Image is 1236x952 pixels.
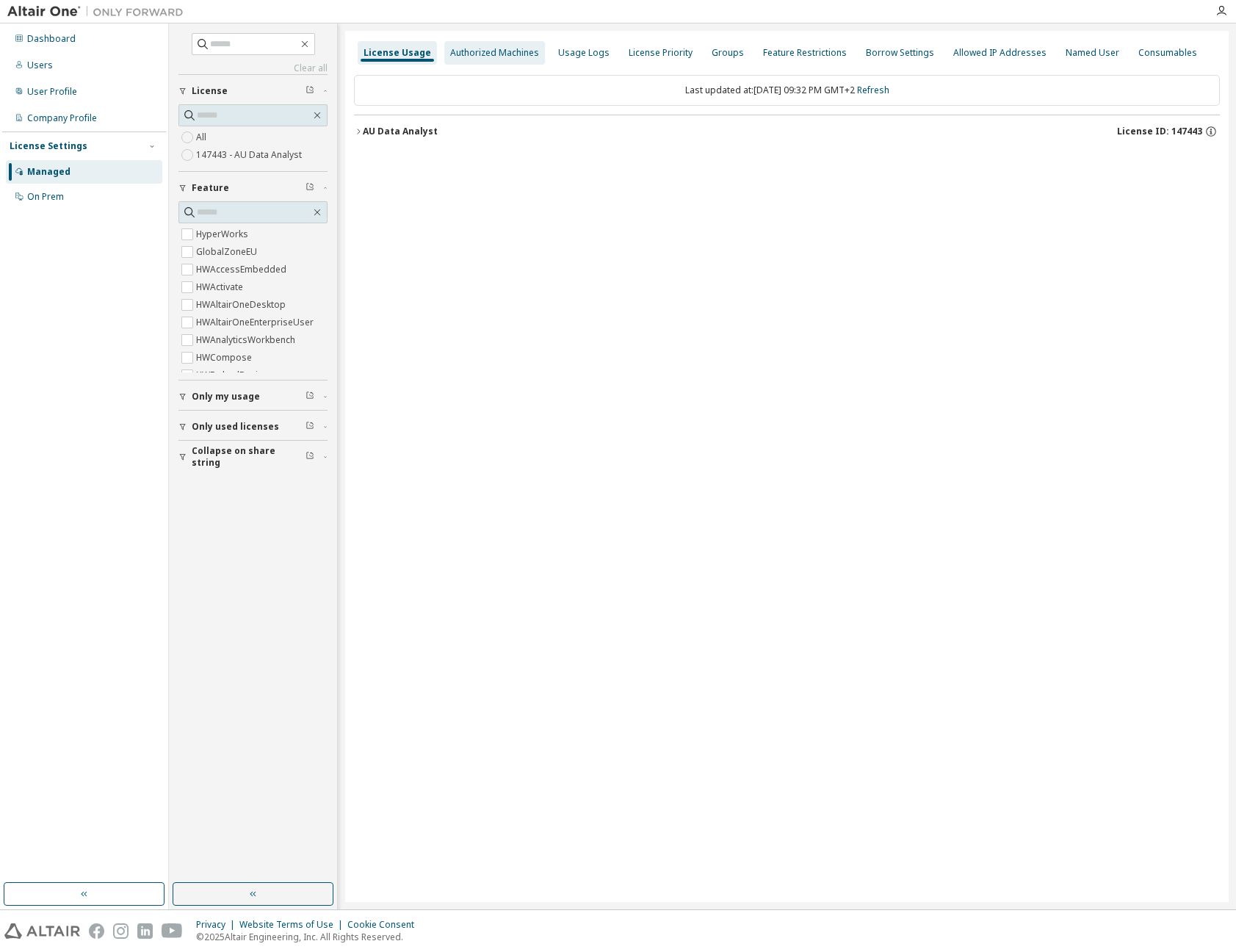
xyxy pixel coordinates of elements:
[347,919,423,931] div: Cookie Consent
[306,85,314,97] span: Clear filter
[763,47,847,59] div: Feature Restrictions
[629,47,693,59] div: License Priority
[178,75,328,107] button: License
[1066,47,1119,59] div: Named User
[162,923,183,939] img: youtube.svg
[354,75,1220,106] div: Last updated at: [DATE] 09:32 PM GMT+2
[239,919,347,931] div: Website Terms of Use
[306,182,314,194] span: Clear filter
[712,47,744,59] div: Groups
[558,47,610,59] div: Usage Logs
[196,331,298,349] label: HWAnalyticsWorkbench
[178,411,328,443] button: Only used licenses
[10,140,87,152] div: License Settings
[192,421,279,433] span: Only used licenses
[306,391,314,403] span: Clear filter
[196,129,209,146] label: All
[27,112,97,124] div: Company Profile
[178,62,328,74] a: Clear all
[1117,126,1202,137] span: License ID: 147443
[196,243,260,261] label: GlobalZoneEU
[196,919,239,931] div: Privacy
[137,923,153,939] img: linkedin.svg
[178,441,328,473] button: Collapse on share string
[192,85,228,97] span: License
[27,59,53,71] div: Users
[450,47,539,59] div: Authorized Machines
[27,33,76,45] div: Dashboard
[1138,47,1197,59] div: Consumables
[196,314,317,331] label: HWAltairOneEnterpriseUser
[857,84,889,96] a: Refresh
[866,47,934,59] div: Borrow Settings
[196,296,289,314] label: HWAltairOneDesktop
[364,47,431,59] div: License Usage
[27,191,64,203] div: On Prem
[363,126,438,137] div: AU Data Analyst
[306,421,314,433] span: Clear filter
[196,261,289,278] label: HWAccessEmbedded
[89,923,104,939] img: facebook.svg
[196,146,305,164] label: 147443 - AU Data Analyst
[192,391,260,403] span: Only my usage
[192,445,306,469] span: Collapse on share string
[113,923,129,939] img: instagram.svg
[196,226,251,243] label: HyperWorks
[178,172,328,204] button: Feature
[196,278,246,296] label: HWActivate
[196,349,255,367] label: HWCompose
[27,86,77,98] div: User Profile
[196,931,423,943] p: © 2025 Altair Engineering, Inc. All Rights Reserved.
[196,367,265,384] label: HWEmbedBasic
[178,381,328,413] button: Only my usage
[306,451,314,463] span: Clear filter
[7,4,191,19] img: Altair One
[953,47,1047,59] div: Allowed IP Addresses
[27,166,71,178] div: Managed
[192,182,229,194] span: Feature
[4,923,80,939] img: altair_logo.svg
[354,115,1220,148] button: AU Data AnalystLicense ID: 147443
